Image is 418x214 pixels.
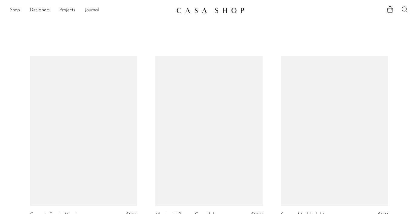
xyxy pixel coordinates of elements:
nav: Desktop navigation [10,5,171,15]
a: Journal [85,6,99,14]
a: Designers [30,6,50,14]
ul: NEW HEADER MENU [10,5,171,15]
a: Shop [10,6,20,14]
a: Projects [59,6,75,14]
